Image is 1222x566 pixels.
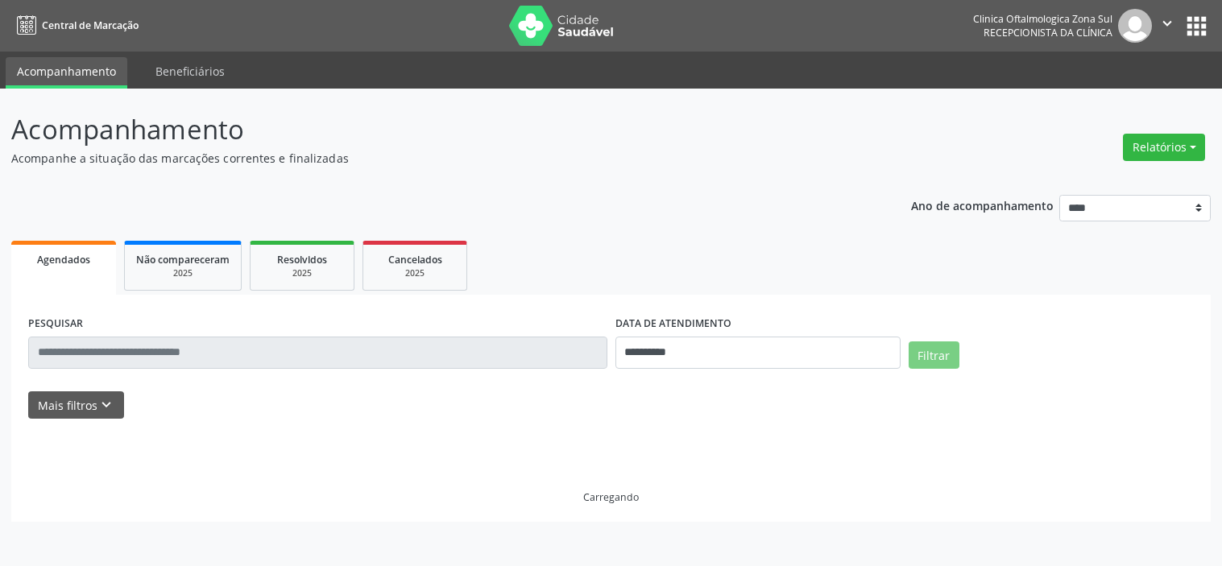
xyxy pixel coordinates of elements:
[28,391,124,419] button: Mais filtroskeyboard_arrow_down
[277,253,327,266] span: Resolvidos
[615,312,731,337] label: DATA DE ATENDIMENTO
[42,19,139,32] span: Central de Marcação
[583,490,639,504] div: Carregando
[37,253,90,266] span: Agendados
[11,109,851,150] p: Acompanhamento
[11,12,139,39] a: Central de Marcação
[262,267,342,279] div: 2025
[136,267,230,279] div: 2025
[1152,9,1183,43] button: 
[144,57,236,85] a: Beneficiários
[973,12,1112,26] div: Clinica Oftalmologica Zona Sul
[11,150,851,167] p: Acompanhe a situação das marcações correntes e finalizadas
[136,253,230,266] span: Não compareceram
[28,312,83,337] label: PESQUISAR
[984,26,1112,39] span: Recepcionista da clínica
[97,396,115,414] i: keyboard_arrow_down
[909,341,959,369] button: Filtrar
[388,253,442,266] span: Cancelados
[1118,9,1152,43] img: img
[6,57,127,89] a: Acompanhamento
[911,195,1054,215] p: Ano de acompanhamento
[1158,14,1176,32] i: 
[1183,12,1211,40] button: apps
[1123,134,1205,161] button: Relatórios
[375,267,455,279] div: 2025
